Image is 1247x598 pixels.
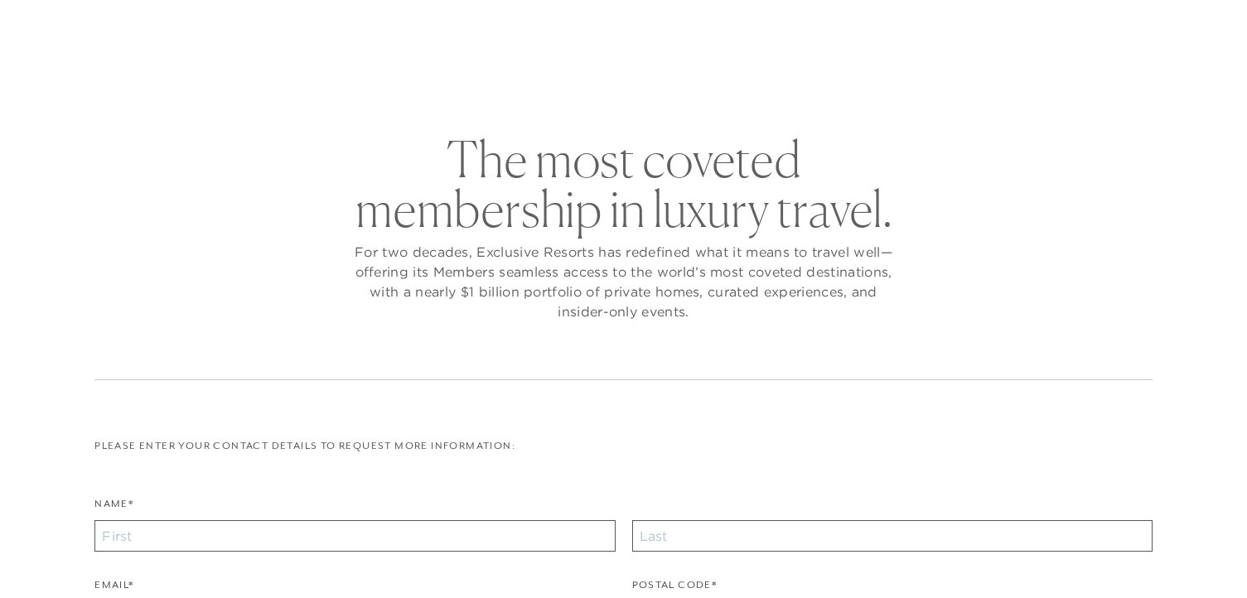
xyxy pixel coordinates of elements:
[52,18,124,33] a: Get Started
[94,520,615,552] input: First
[713,53,814,101] a: Community
[350,242,897,321] p: For two decades, Exclusive Resorts has redefined what it means to travel well—offering its Member...
[585,53,688,101] a: Membership
[632,520,1153,552] input: Last
[433,53,560,101] a: The Collection
[350,134,897,234] h2: The most coveted membership in luxury travel.
[94,438,1153,454] p: Please enter your contact details to request more information:
[94,496,133,520] label: Name*
[1070,18,1152,33] a: Member Login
